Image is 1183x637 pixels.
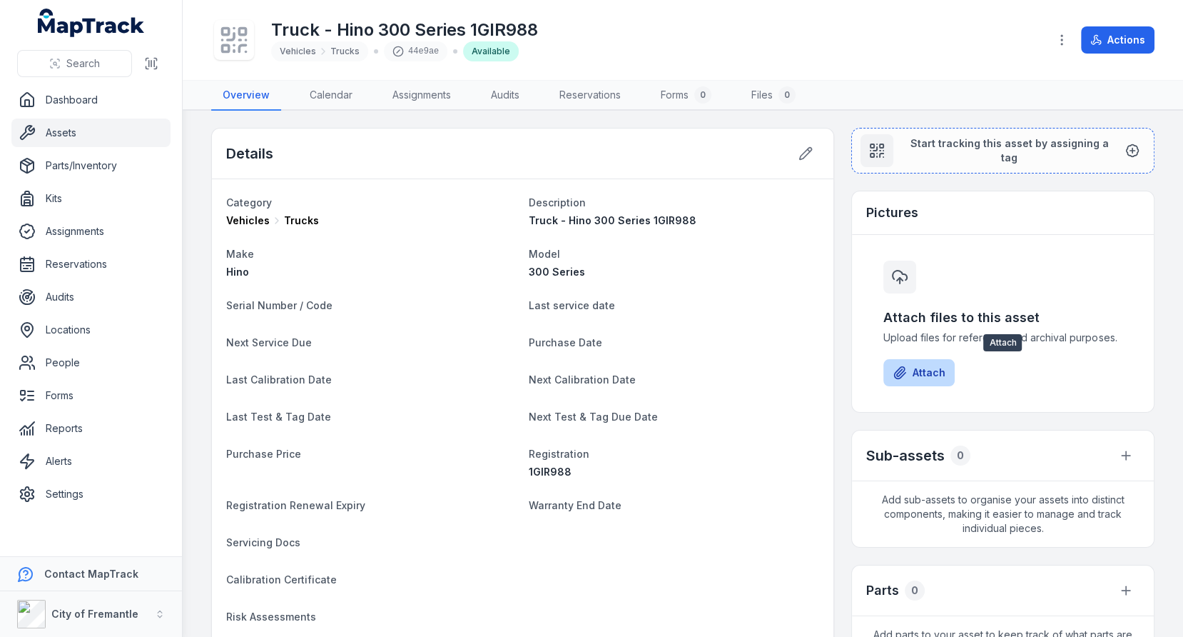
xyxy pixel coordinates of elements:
span: Next Calibration Date [529,373,636,386]
button: Actions [1081,26,1154,54]
a: Kits [11,184,171,213]
div: 0 [694,86,711,104]
a: People [11,348,171,377]
span: Vehicles [226,214,270,228]
a: Overview [211,81,281,111]
a: Settings [11,480,171,508]
span: Purchase Date [529,336,602,348]
a: Reservations [548,81,632,111]
span: Upload files for reference and archival purposes. [883,331,1122,345]
span: Model [529,248,560,260]
button: Attach [883,359,955,386]
a: Dashboard [11,86,171,114]
a: MapTrack [38,9,145,37]
a: Files0 [740,81,807,111]
a: Assignments [11,217,171,246]
h3: Pictures [866,203,918,223]
span: Add sub-assets to organise your assets into distinct components, making it easier to manage and t... [852,481,1154,547]
span: Trucks [330,46,360,57]
span: Last Calibration Date [226,373,332,386]
div: Available [463,41,519,61]
strong: City of Fremantle [51,608,138,620]
span: Risk Assessments [226,611,316,623]
div: 0 [778,86,796,104]
span: Next Service Due [226,336,312,348]
a: Assets [11,119,171,147]
button: Start tracking this asset by assigning a tag [851,128,1154,174]
h3: Attach files to this asset [883,308,1122,328]
span: Last Test & Tag Date [226,411,331,423]
h1: Truck - Hino 300 Series 1GIR988 [271,19,538,41]
a: Assignments [381,81,462,111]
span: Start tracking this asset by assigning a tag [905,136,1114,165]
a: Calendar [298,81,364,111]
span: Warranty End Date [529,499,621,511]
span: 1GIR988 [529,466,572,478]
span: Search [66,56,100,71]
strong: Contact MapTrack [44,568,138,580]
div: 0 [950,446,970,466]
span: Description [529,196,586,209]
span: Attach [983,334,1022,351]
a: Reservations [11,250,171,279]
span: Calibration Certificate [226,573,337,586]
a: Reports [11,414,171,443]
h3: Parts [866,581,899,601]
span: Purchase Price [226,448,301,460]
span: Registration [529,448,589,460]
a: Locations [11,316,171,344]
a: Audits [479,81,531,111]
a: Forms0 [649,81,723,111]
span: Hino [226,266,249,278]
span: Last service date [529,299,615,311]
h2: Details [226,144,273,164]
span: Vehicles [280,46,316,57]
a: Alerts [11,447,171,476]
span: Make [226,248,254,260]
div: 44e9ae [384,41,447,61]
h2: Sub-assets [866,446,945,466]
span: Category [226,196,272,209]
span: Truck - Hino 300 Series 1GIR988 [529,214,696,226]
span: Servicing Docs [226,536,300,548]
span: Next Test & Tag Due Date [529,411,658,423]
span: Serial Number / Code [226,299,332,311]
a: Forms [11,381,171,410]
span: 300 Series [529,266,585,278]
a: Audits [11,283,171,311]
span: Registration Renewal Expiry [226,499,365,511]
button: Search [17,50,132,77]
a: Parts/Inventory [11,151,171,180]
span: Trucks [284,214,319,228]
div: 0 [905,581,925,601]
